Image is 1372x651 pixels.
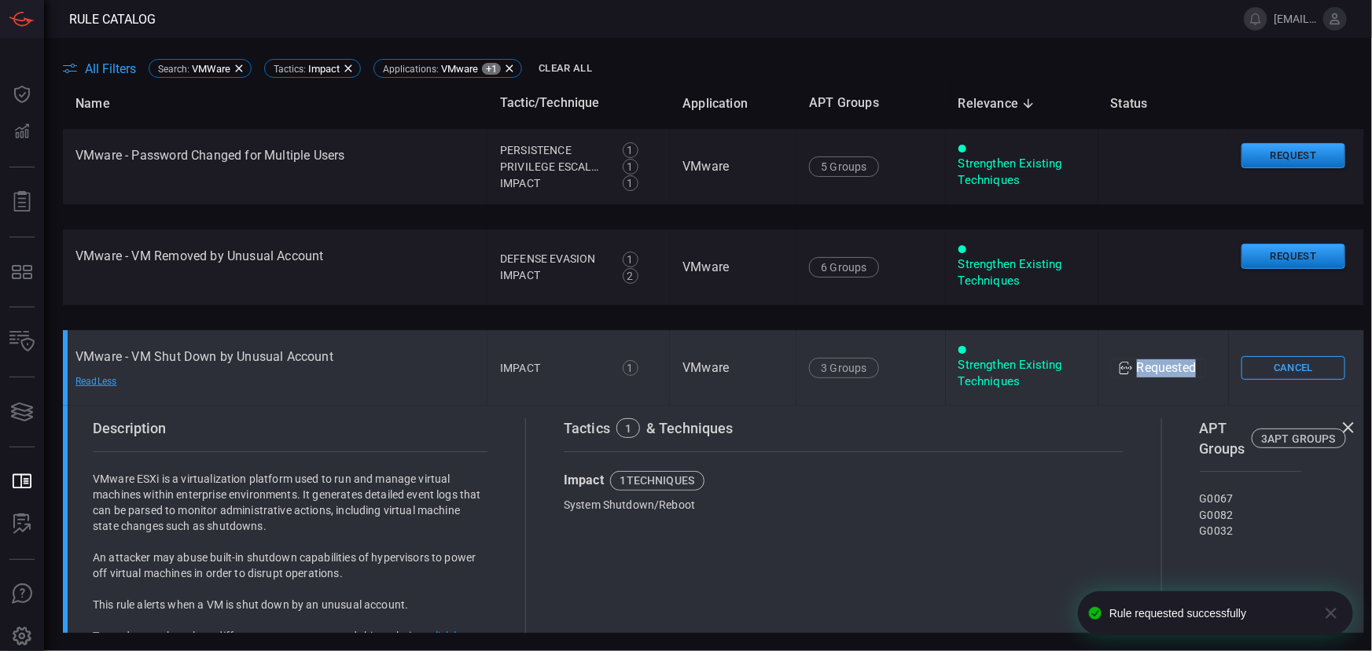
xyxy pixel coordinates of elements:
div: Strengthen Existing Techniques [958,357,1086,391]
th: APT Groups [796,81,945,126]
td: VMware - VM Removed by Unusual Account [63,230,487,305]
button: Cards [3,393,41,431]
td: VMware [670,230,796,305]
span: Impact [308,63,340,75]
span: VMware [441,63,478,75]
p: This rule alerts when a VM is shut down by an unusual account. [93,597,487,612]
td: VMware [670,330,796,406]
div: 2 [623,268,638,284]
span: [EMAIL_ADDRESS][DOMAIN_NAME] [1274,13,1317,25]
div: APT Groups [1200,418,1301,458]
button: All Filters [63,61,136,76]
button: Request [1241,244,1345,270]
span: +1 [482,63,501,75]
div: 1 [623,142,638,158]
div: Impact [500,175,605,192]
div: Defense Evasion [500,251,605,267]
div: G0032 [1200,523,1301,539]
div: System Shutdown/Reboot [564,497,740,513]
div: Description [93,418,487,439]
div: 3 APT GROUPS [1261,433,1336,444]
p: An attacker may abuse built-in shutdown capabilities of hypervisors to power off virtual machines... [93,550,487,581]
div: 6 Groups [809,257,878,278]
div: 1 [623,252,638,267]
button: Dashboard [3,75,41,113]
div: Impact [500,267,605,284]
span: VMWare [192,63,230,75]
div: Tactics & Techniques [564,418,1124,439]
button: Cancel [1241,356,1345,381]
span: Rule Catalog [69,12,156,27]
div: Tactics:Impact [264,59,361,78]
button: Request [1241,143,1345,169]
div: 1 [625,423,631,434]
p: VMware ESXi is a virtualization platform used to run and manage virtual machines within enterpris... [93,471,487,534]
span: Tactics : [274,64,306,75]
div: 1 techniques [620,475,695,486]
div: Privilege Escalation [500,159,605,175]
span: Application [682,94,768,113]
div: Applications:VMware+1 [373,59,522,78]
th: Tactic/Technique [487,81,670,126]
div: Rule requested successfully [1109,607,1311,620]
span: All Filters [85,61,136,76]
div: Persistence [500,142,605,159]
td: VMware [670,129,796,204]
div: Impact [564,471,740,491]
button: Inventory [3,323,41,361]
div: 5 Groups [809,156,878,177]
button: Clear All [535,57,596,81]
div: 3 Groups [809,358,878,378]
button: Rule Catalog [3,463,41,501]
div: G0067 [1200,491,1301,506]
button: ALERT ANALYSIS [3,506,41,543]
span: Applications : [383,64,439,75]
span: Status [1111,94,1168,113]
span: Search : [158,64,189,75]
div: 1 [623,159,638,175]
div: Read Less [75,375,186,388]
span: Name [75,94,131,113]
button: Detections [3,113,41,151]
button: Reports [3,183,41,221]
div: Impact [500,360,605,377]
button: Ask Us A Question [3,576,41,613]
td: VMware - Password Changed for Multiple Users [63,129,487,204]
a: click here [430,630,476,642]
div: Strengthen Existing Techniques [958,156,1086,189]
div: Requested [1111,359,1206,377]
td: VMware - VM Shut Down by Unusual Account [63,330,487,406]
div: Strengthen Existing Techniques [958,256,1086,290]
div: 1 [623,175,638,191]
p: To read more about how different ransomwares used this technique . [93,628,487,644]
div: G0082 [1200,507,1301,523]
div: 1 [623,360,638,376]
button: MITRE - Detection Posture [3,253,41,291]
div: Search:VMWare [149,59,252,78]
span: Relevance [958,94,1039,113]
